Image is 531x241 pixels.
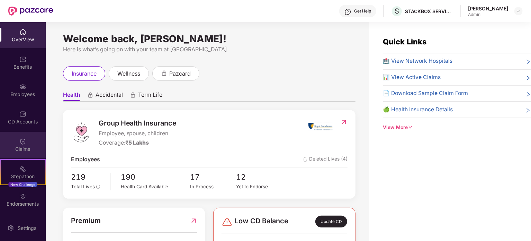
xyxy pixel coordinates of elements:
div: [PERSON_NAME] [468,5,508,12]
span: Total Lives [71,184,95,189]
img: deleteIcon [303,157,308,162]
img: insurerIcon [307,118,333,135]
div: Welcome back, [PERSON_NAME]! [63,36,355,42]
img: New Pazcare Logo [8,7,53,16]
img: svg+xml;base64,PHN2ZyB4bWxucz0iaHR0cDovL3d3dy53My5vcmcvMjAwMC9zdmciIHdpZHRoPSIyMSIgaGVpZ2h0PSIyMC... [19,165,26,172]
span: 219 [71,171,106,183]
span: Health [63,91,80,101]
span: info-circle [96,185,100,189]
span: pazcard [169,69,191,78]
img: svg+xml;base64,PHN2ZyBpZD0iQmVuZWZpdHMiIHhtbG5zPSJodHRwOi8vd3d3LnczLm9yZy8yMDAwL3N2ZyIgd2lkdGg9Ij... [19,56,26,63]
div: animation [87,92,93,98]
div: In Process [190,183,236,190]
span: 190 [121,171,190,183]
img: svg+xml;base64,PHN2ZyBpZD0iU2V0dGluZy0yMHgyMCIgeG1sbnM9Imh0dHA6Ly93d3cudzMub3JnLzIwMDAvc3ZnIiB3aW... [7,225,14,232]
img: svg+xml;base64,PHN2ZyBpZD0iSG9tZSIgeG1sbnM9Imh0dHA6Ly93d3cudzMub3JnLzIwMDAvc3ZnIiB3aWR0aD0iMjAiIG... [19,28,26,35]
span: 🏥 View Network Hospitals [383,57,453,66]
span: right [525,75,531,82]
span: S [395,7,399,15]
div: Settings [16,225,38,232]
div: animation [130,92,136,98]
span: Term Life [138,91,162,101]
span: 📄 Download Sample Claim Form [383,89,468,98]
div: Coverage: [99,139,177,147]
span: Premium [71,215,101,226]
div: Update CD [315,216,347,227]
span: Employees [71,155,100,164]
span: 📊 View Active Claims [383,73,441,82]
span: Deleted Lives (4) [303,155,348,164]
img: logo [71,122,92,143]
span: right [525,107,531,114]
span: 17 [190,171,236,183]
div: STACKBOX SERVICES PRIVATE LIMITED [405,8,453,15]
div: Get Help [354,8,371,14]
img: svg+xml;base64,PHN2ZyBpZD0iRHJvcGRvd24tMzJ4MzIiIHhtbG5zPSJodHRwOi8vd3d3LnczLm9yZy8yMDAwL3N2ZyIgd2... [516,8,521,14]
img: svg+xml;base64,PHN2ZyBpZD0iQ0RfQWNjb3VudHMiIGRhdGEtbmFtZT0iQ0QgQWNjb3VudHMiIHhtbG5zPSJodHRwOi8vd3... [19,111,26,118]
img: svg+xml;base64,PHN2ZyBpZD0iQ2xhaW0iIHhtbG5zPSJodHRwOi8vd3d3LnczLm9yZy8yMDAwL3N2ZyIgd2lkdGg9IjIwIi... [19,138,26,145]
span: Low CD Balance [235,216,288,227]
div: Here is what’s going on with your team at [GEOGRAPHIC_DATA] [63,45,355,54]
span: Group Health Insurance [99,118,177,129]
span: right [525,91,531,98]
img: RedirectIcon [190,215,197,226]
img: RedirectIcon [340,119,348,126]
div: View More [383,124,531,131]
div: Admin [468,12,508,17]
span: Accidental [96,91,123,101]
div: Stepathon [1,173,45,180]
div: New Challenge [8,182,37,187]
div: Health Card Available [121,183,190,190]
span: Quick Links [383,37,427,46]
span: down [408,125,413,130]
span: wellness [117,69,140,78]
img: svg+xml;base64,PHN2ZyBpZD0iRW5kb3JzZW1lbnRzIiB4bWxucz0iaHR0cDovL3d3dy53My5vcmcvMjAwMC9zdmciIHdpZH... [19,193,26,200]
span: 12 [236,171,282,183]
img: svg+xml;base64,PHN2ZyBpZD0iRW1wbG95ZWVzIiB4bWxucz0iaHR0cDovL3d3dy53My5vcmcvMjAwMC9zdmciIHdpZHRoPS... [19,83,26,90]
img: svg+xml;base64,PHN2ZyBpZD0iSGVscC0zMngzMiIgeG1sbnM9Imh0dHA6Ly93d3cudzMub3JnLzIwMDAvc3ZnIiB3aWR0aD... [344,8,351,15]
span: Employee, spouse, children [99,129,177,138]
span: 🍏 Health Insurance Details [383,105,453,114]
div: Yet to Endorse [236,183,282,190]
img: svg+xml;base64,PHN2ZyBpZD0iRGFuZ2VyLTMyeDMyIiB4bWxucz0iaHR0cDovL3d3dy53My5vcmcvMjAwMC9zdmciIHdpZH... [222,216,233,227]
span: right [525,58,531,66]
span: ₹5 Lakhs [125,139,149,146]
span: insurance [72,69,97,78]
div: animation [161,70,167,76]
